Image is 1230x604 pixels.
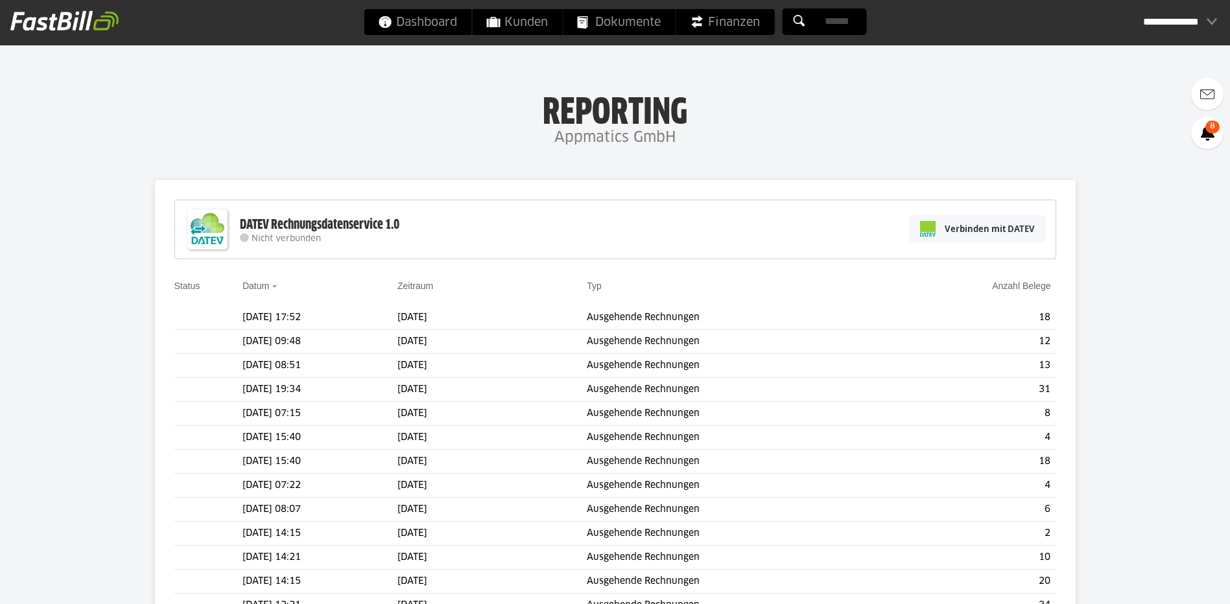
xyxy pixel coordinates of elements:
[886,546,1056,570] td: 10
[397,426,587,450] td: [DATE]
[242,474,397,498] td: [DATE] 07:22
[886,570,1056,594] td: 20
[242,281,269,291] a: Datum
[242,354,397,378] td: [DATE] 08:51
[587,498,886,522] td: Ausgehende Rechnungen
[242,570,397,594] td: [DATE] 14:15
[587,330,886,354] td: Ausgehende Rechnungen
[690,9,760,35] span: Finanzen
[1205,121,1220,134] span: 8
[587,402,886,426] td: Ausgehende Rechnungen
[577,9,661,35] span: Dokumente
[242,378,397,402] td: [DATE] 19:34
[242,330,397,354] td: [DATE] 09:48
[130,91,1100,125] h1: Reporting
[397,306,587,330] td: [DATE]
[397,450,587,474] td: [DATE]
[886,330,1056,354] td: 12
[397,570,587,594] td: [DATE]
[272,285,280,288] img: sort_desc.gif
[909,215,1046,242] a: Verbinden mit DATEV
[486,9,548,35] span: Kunden
[240,216,399,233] div: DATEV Rechnungsdatenservice 1.0
[587,474,886,498] td: Ausgehende Rechnungen
[182,203,233,255] img: DATEV-Datenservice Logo
[397,378,587,402] td: [DATE]
[587,546,886,570] td: Ausgehende Rechnungen
[242,546,397,570] td: [DATE] 14:21
[1191,117,1224,149] a: 8
[397,522,587,546] td: [DATE]
[563,9,675,35] a: Dokumente
[587,281,602,291] a: Typ
[676,9,774,35] a: Finanzen
[587,306,886,330] td: Ausgehende Rechnungen
[397,402,587,426] td: [DATE]
[242,522,397,546] td: [DATE] 14:15
[886,522,1056,546] td: 2
[886,498,1056,522] td: 6
[587,450,886,474] td: Ausgehende Rechnungen
[242,450,397,474] td: [DATE] 15:40
[364,9,471,35] a: Dashboard
[886,450,1056,474] td: 18
[992,281,1050,291] a: Anzahl Belege
[587,354,886,378] td: Ausgehende Rechnungen
[587,378,886,402] td: Ausgehende Rechnungen
[587,426,886,450] td: Ausgehende Rechnungen
[10,10,119,31] img: fastbill_logo_white.png
[242,402,397,426] td: [DATE] 07:15
[397,330,587,354] td: [DATE]
[472,9,562,35] a: Kunden
[886,402,1056,426] td: 8
[397,354,587,378] td: [DATE]
[397,546,587,570] td: [DATE]
[242,426,397,450] td: [DATE] 15:40
[378,9,457,35] span: Dashboard
[242,498,397,522] td: [DATE] 08:07
[886,378,1056,402] td: 31
[886,426,1056,450] td: 4
[886,474,1056,498] td: 4
[397,474,587,498] td: [DATE]
[174,281,200,291] a: Status
[587,522,886,546] td: Ausgehende Rechnungen
[242,306,397,330] td: [DATE] 17:52
[920,221,936,237] img: pi-datev-logo-farbig-24.svg
[397,498,587,522] td: [DATE]
[587,570,886,594] td: Ausgehende Rechnungen
[252,235,321,243] span: Nicht verbunden
[886,354,1056,378] td: 13
[945,222,1035,235] span: Verbinden mit DATEV
[1130,565,1217,598] iframe: Öffnet ein Widget, in dem Sie weitere Informationen finden
[886,306,1056,330] td: 18
[397,281,433,291] a: Zeitraum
